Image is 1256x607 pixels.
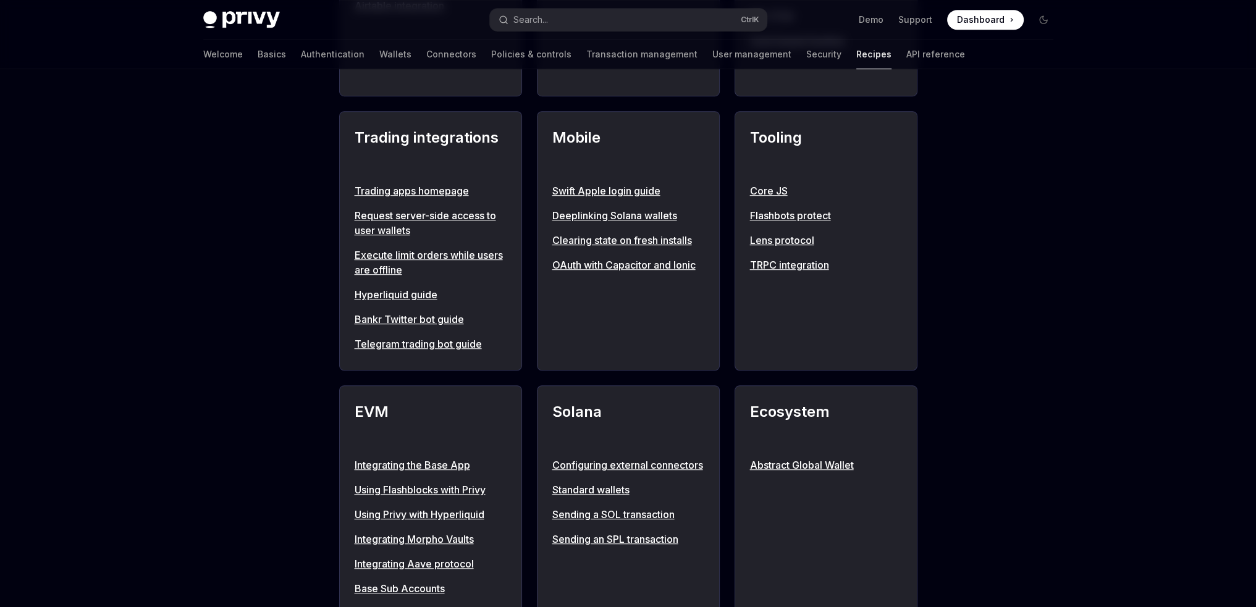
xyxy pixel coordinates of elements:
[513,12,548,27] div: Search...
[750,233,902,248] a: Lens protocol
[1034,10,1053,30] button: Toggle dark mode
[258,40,286,69] a: Basics
[750,183,902,198] a: Core JS
[806,40,841,69] a: Security
[552,458,704,472] a: Configuring external connectors
[552,507,704,522] a: Sending a SOL transaction
[355,556,507,571] a: Integrating Aave protocol
[355,507,507,522] a: Using Privy with Hyperliquid
[552,257,704,272] a: OAuth with Capacitor and Ionic
[552,208,704,223] a: Deeplinking Solana wallets
[491,40,571,69] a: Policies & controls
[426,40,476,69] a: Connectors
[355,532,507,546] a: Integrating Morpho Vaults
[301,40,365,69] a: Authentication
[355,287,507,302] a: Hyperliquid guide
[355,183,507,198] a: Trading apps homepage
[552,401,704,445] h2: Solana
[552,233,704,248] a: Clearing state on fresh installs
[355,127,507,171] h2: Trading integrations
[552,183,704,198] a: Swift Apple login guide
[859,14,883,26] a: Demo
[552,532,704,546] a: Sending an SPL transaction
[947,10,1024,30] a: Dashboard
[355,337,507,351] a: Telegram trading bot guide
[898,14,932,26] a: Support
[750,208,902,223] a: Flashbots protect
[750,458,902,472] a: Abstract Global Wallet
[203,40,243,69] a: Welcome
[750,257,902,272] a: TRPC integration
[552,127,704,171] h2: Mobile
[906,40,965,69] a: API reference
[586,40,698,69] a: Transaction management
[355,248,507,277] a: Execute limit orders while users are offline
[355,581,507,596] a: Base Sub Accounts
[355,208,507,238] a: Request server-side access to user wallets
[957,14,1005,26] span: Dashboard
[355,401,507,445] h2: EVM
[750,401,902,445] h2: Ecosystem
[355,312,507,327] a: Bankr Twitter bot guide
[355,482,507,497] a: Using Flashblocks with Privy
[552,482,704,497] a: Standard wallets
[203,11,280,28] img: dark logo
[741,15,759,25] span: Ctrl K
[355,458,507,472] a: Integrating the Base App
[379,40,411,69] a: Wallets
[712,40,791,69] a: User management
[856,40,891,69] a: Recipes
[490,9,767,31] button: Search...CtrlK
[750,127,902,171] h2: Tooling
